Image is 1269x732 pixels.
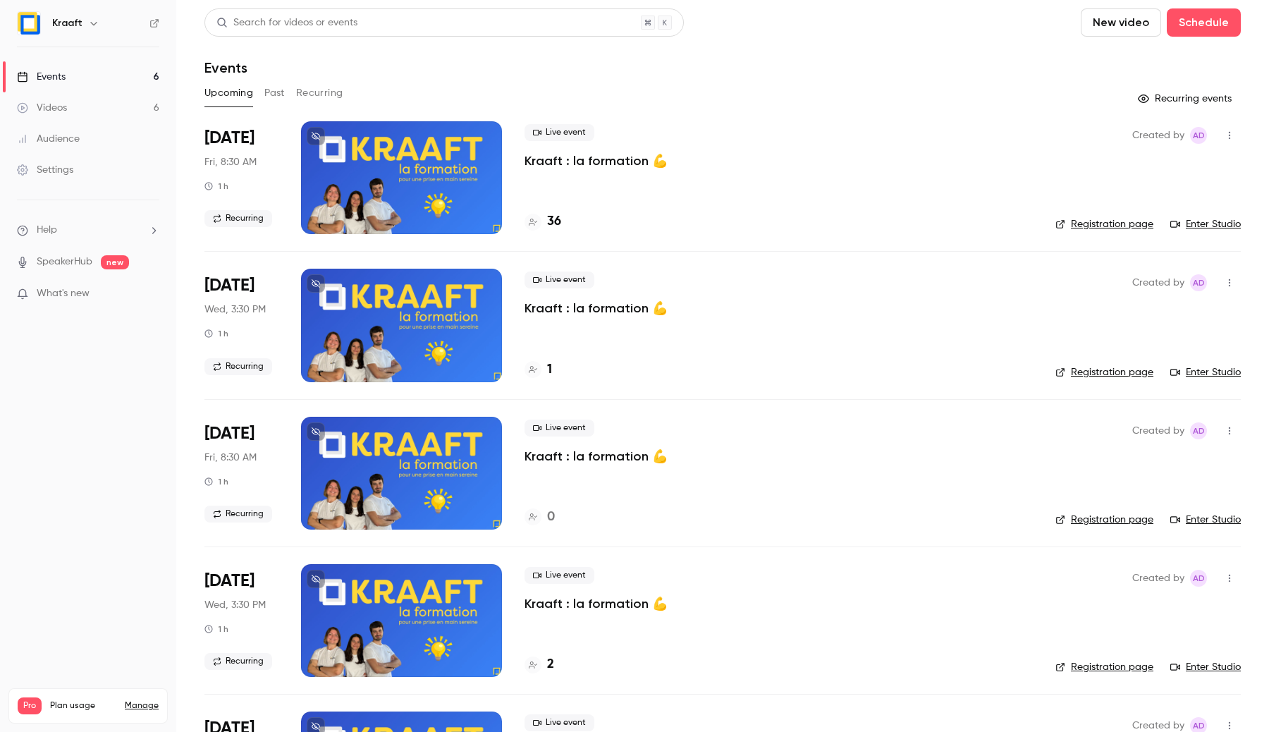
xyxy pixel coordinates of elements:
div: Events [17,70,66,84]
div: Oct 1 Wed, 3:30 PM (Europe/Paris) [204,269,278,382]
a: Enter Studio [1170,513,1241,527]
span: Created by [1132,127,1184,144]
a: Kraaft : la formation 💪 [525,300,668,317]
span: [DATE] [204,422,255,445]
span: Fri, 8:30 AM [204,451,257,465]
span: Wed, 3:30 PM [204,598,266,612]
span: [DATE] [204,127,255,150]
div: Search for videos or events [216,16,357,30]
a: Enter Studio [1170,217,1241,231]
span: Wed, 3:30 PM [204,303,266,317]
button: Upcoming [204,82,253,104]
span: Pro [18,697,42,714]
img: Kraaft [18,12,40,35]
a: 2 [525,655,554,674]
span: new [101,255,129,269]
div: 1 h [204,476,228,487]
span: Alice de Guyenro [1190,127,1207,144]
span: Live event [525,272,594,288]
div: Nov 5 Wed, 3:30 PM (Europe/Paris) [204,564,278,677]
div: Videos [17,101,67,115]
span: Ad [1193,274,1205,291]
span: Recurring [204,210,272,227]
span: What's new [37,286,90,301]
h6: Kraaft [52,16,82,30]
span: Recurring [204,506,272,523]
span: [DATE] [204,570,255,592]
h4: 0 [547,508,555,527]
span: Created by [1132,422,1184,439]
span: Plan usage [50,700,116,712]
a: Kraaft : la formation 💪 [525,595,668,612]
div: Oct 17 Fri, 8:30 AM (Europe/Paris) [204,417,278,530]
a: Registration page [1055,513,1153,527]
span: Created by [1132,570,1184,587]
a: Kraaft : la formation 💪 [525,152,668,169]
a: Enter Studio [1170,660,1241,674]
span: Created by [1132,274,1184,291]
span: Ad [1193,570,1205,587]
a: Manage [125,700,159,712]
div: 1 h [204,328,228,339]
span: Ad [1193,422,1205,439]
button: Recurring [296,82,343,104]
a: Enter Studio [1170,365,1241,379]
span: Live event [525,567,594,584]
span: [DATE] [204,274,255,297]
span: Recurring [204,653,272,670]
div: Sep 19 Fri, 8:30 AM (Europe/Paris) [204,121,278,234]
div: 1 h [204,181,228,192]
h4: 1 [547,360,552,379]
div: Settings [17,163,73,177]
button: Past [264,82,285,104]
li: help-dropdown-opener [17,223,159,238]
a: Kraaft : la formation 💪 [525,448,668,465]
div: Audience [17,132,80,146]
span: Live event [525,124,594,141]
h1: Events [204,59,247,76]
h4: 36 [547,212,561,231]
span: Help [37,223,57,238]
iframe: Noticeable Trigger [142,288,159,300]
a: 0 [525,508,555,527]
span: Live event [525,420,594,437]
h4: 2 [547,655,554,674]
a: 36 [525,212,561,231]
span: Alice de Guyenro [1190,422,1207,439]
span: Alice de Guyenro [1190,274,1207,291]
button: Schedule [1167,8,1241,37]
span: Ad [1193,127,1205,144]
div: 1 h [204,623,228,635]
button: New video [1081,8,1161,37]
span: Fri, 8:30 AM [204,155,257,169]
a: SpeakerHub [37,255,92,269]
span: Recurring [204,358,272,375]
span: Live event [525,714,594,731]
a: 1 [525,360,552,379]
a: Registration page [1055,365,1153,379]
a: Registration page [1055,217,1153,231]
button: Recurring events [1132,87,1241,110]
a: Registration page [1055,660,1153,674]
span: Alice de Guyenro [1190,570,1207,587]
